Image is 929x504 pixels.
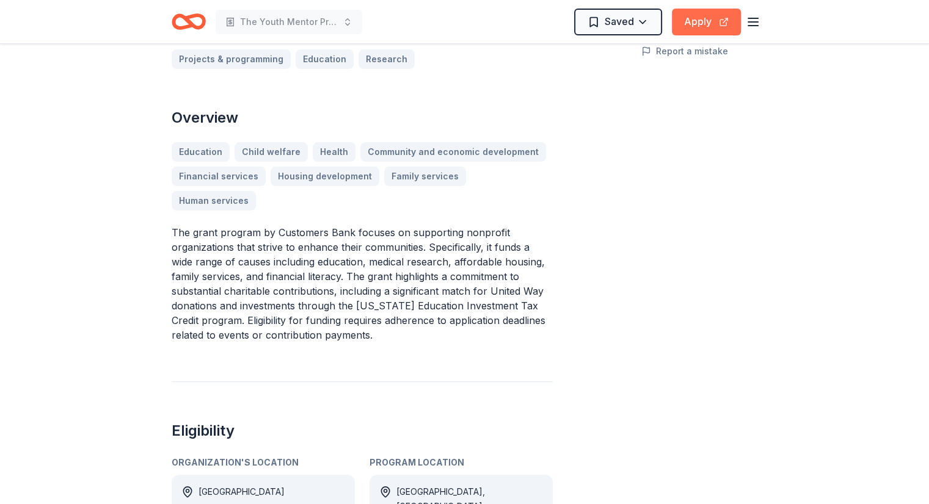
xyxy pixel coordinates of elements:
span: The Youth Mentor Program [240,15,338,29]
h2: Eligibility [172,421,553,441]
button: The Youth Mentor Program [216,10,362,34]
button: Report a mistake [641,44,728,59]
a: Home [172,7,206,36]
span: Saved [605,13,634,29]
a: Research [359,49,415,69]
h2: Overview [172,108,553,128]
div: Organization's Location [172,455,355,470]
div: Program Location [370,455,553,470]
p: The grant program by Customers Bank focuses on supporting nonprofit organizations that strive to ... [172,225,553,342]
a: Education [296,49,354,69]
button: Apply [672,9,741,35]
button: Saved [574,9,662,35]
a: Projects & programming [172,49,291,69]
